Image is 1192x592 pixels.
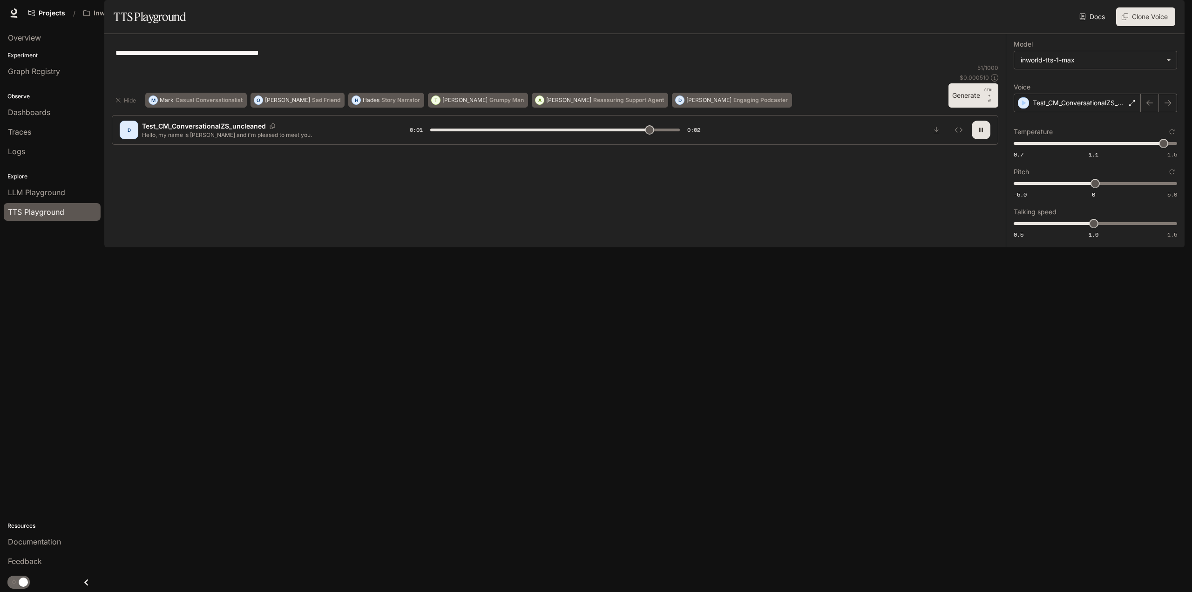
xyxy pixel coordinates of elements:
button: Reset to default [1167,167,1177,177]
div: O [254,93,263,108]
span: 1.0 [1089,231,1098,238]
a: Docs [1077,7,1109,26]
p: $ 0.000510 [960,74,989,82]
p: Pitch [1014,169,1029,175]
button: O[PERSON_NAME]Sad Friend [251,93,345,108]
p: [PERSON_NAME] [442,97,488,103]
p: Story Narrator [381,97,420,103]
p: Model [1014,41,1033,48]
p: ⏎ [984,87,995,104]
p: Sad Friend [312,97,340,103]
button: MMarkCasual Conversationalist [145,93,247,108]
span: -5.0 [1014,191,1027,198]
p: [PERSON_NAME] [686,97,731,103]
div: / [69,8,79,18]
p: CTRL + [984,87,995,98]
span: Projects [39,9,65,17]
button: Copy Voice ID [266,123,279,129]
button: Reset to default [1167,127,1177,137]
div: D [676,93,684,108]
p: Voice [1014,84,1030,90]
p: Engaging Podcaster [733,97,788,103]
p: Temperature [1014,129,1053,135]
p: Casual Conversationalist [176,97,243,103]
a: Go to projects [24,4,69,22]
p: Test_CM_ConversationalZS_uncleaned [142,122,266,131]
span: 1.5 [1167,231,1177,238]
div: T [432,93,440,108]
p: 51 / 1000 [977,64,998,72]
button: Download audio [927,121,946,139]
p: Grumpy Man [489,97,524,103]
button: D[PERSON_NAME]Engaging Podcaster [672,93,792,108]
p: Hades [363,97,379,103]
p: Inworld AI Demos [94,9,146,17]
span: 5.0 [1167,191,1177,198]
p: [PERSON_NAME] [265,97,310,103]
button: Clone Voice [1116,7,1175,26]
button: Inspect [949,121,968,139]
span: 0.5 [1014,231,1023,238]
span: 1.5 [1167,150,1177,158]
span: 0:01 [410,125,423,135]
div: D [122,122,136,137]
div: M [149,93,157,108]
button: T[PERSON_NAME]Grumpy Man [428,93,528,108]
button: GenerateCTRL +⏎ [948,83,998,108]
span: 0.7 [1014,150,1023,158]
span: 1.1 [1089,150,1098,158]
span: 0:02 [687,125,700,135]
p: Test_CM_ConversationalZS_uncleaned [1033,98,1125,108]
div: inworld-tts-1-max [1014,51,1177,69]
button: HHadesStory Narrator [348,93,424,108]
p: Reassuring Support Agent [593,97,664,103]
button: Open workspace menu [79,4,160,22]
p: Hello, my name is [PERSON_NAME] and i'm pleased to meet you. [142,131,387,139]
div: inworld-tts-1-max [1021,55,1162,65]
span: 0 [1092,191,1095,198]
p: Talking speed [1014,209,1057,215]
button: A[PERSON_NAME]Reassuring Support Agent [532,93,668,108]
button: Hide [112,93,142,108]
div: H [352,93,360,108]
h1: TTS Playground [114,7,186,26]
div: A [535,93,544,108]
p: Mark [160,97,174,103]
p: [PERSON_NAME] [546,97,591,103]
